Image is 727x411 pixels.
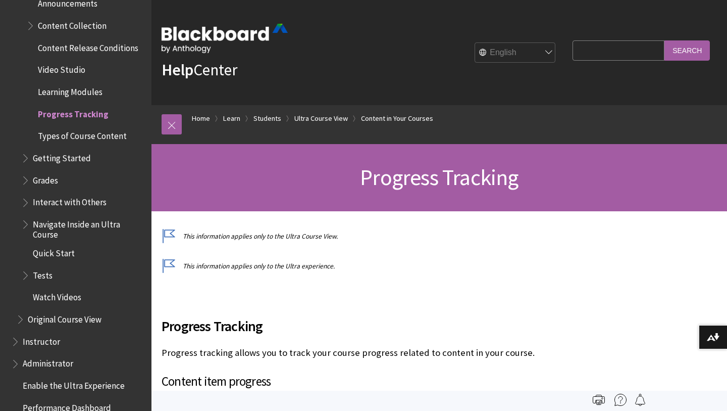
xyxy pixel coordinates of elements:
[192,112,210,125] a: Home
[162,346,567,359] p: Progress tracking allows you to track your course progress related to content in your course.
[162,232,567,241] p: This information applies only to the Ultra Course View.
[33,150,91,163] span: Getting Started
[38,62,85,75] span: Video Studio
[33,194,107,208] span: Interact with Others
[38,39,138,53] span: Content Release Conditions
[33,216,144,240] span: Navigate Inside an Ultra Course
[294,112,348,125] a: Ultra Course View
[23,377,125,391] span: Enable the Ultra Experience
[664,40,710,60] input: Search
[614,394,627,406] img: More help
[33,289,81,303] span: Watch Videos
[360,163,518,191] span: Progress Tracking
[23,333,60,347] span: Instructor
[253,112,281,125] a: Students
[38,106,109,119] span: Progress Tracking
[475,43,556,63] select: Site Language Selector
[162,60,193,80] strong: Help
[38,17,107,31] span: Content Collection
[23,355,73,369] span: Administrator
[162,372,567,391] h3: Content item progress
[162,60,237,80] a: HelpCenter
[33,267,53,281] span: Tests
[361,112,433,125] a: Content in Your Courses
[223,112,240,125] a: Learn
[38,128,127,142] span: Types of Course Content
[162,24,288,53] img: Blackboard by Anthology
[33,172,58,186] span: Grades
[33,245,75,258] span: Quick Start
[634,394,646,406] img: Follow this page
[38,83,102,97] span: Learning Modules
[162,315,567,337] span: Progress Tracking
[162,261,567,271] p: This information applies only to the Ultra experience.
[28,311,101,325] span: Original Course View
[593,394,605,406] img: Print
